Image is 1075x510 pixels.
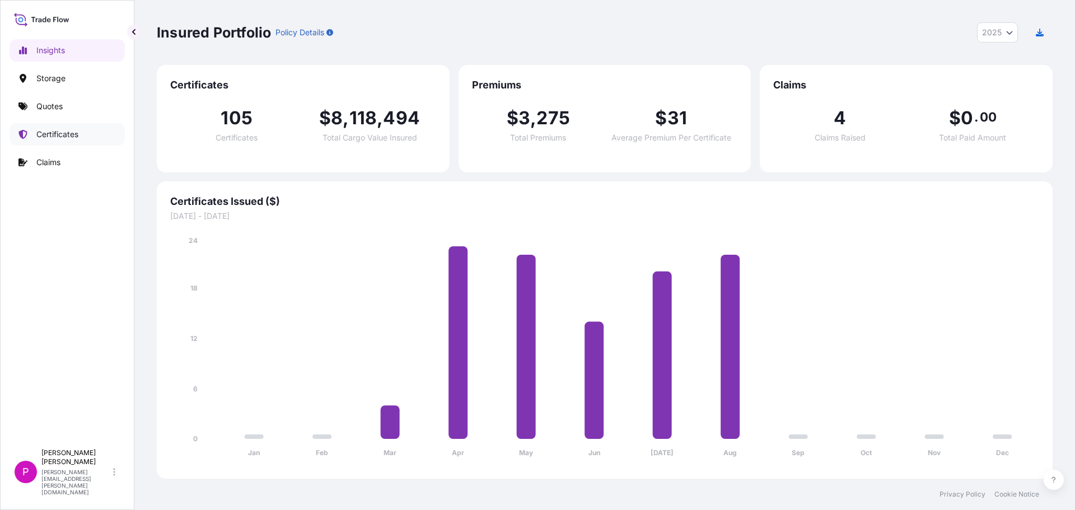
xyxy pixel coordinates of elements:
[940,490,985,499] a: Privacy Policy
[472,78,738,92] span: Premiums
[36,157,60,168] p: Claims
[994,490,1039,499] a: Cookie Notice
[792,448,805,457] tspan: Sep
[190,284,198,292] tspan: 18
[10,151,125,174] a: Claims
[507,109,518,127] span: $
[928,448,941,457] tspan: Nov
[977,22,1018,43] button: Year Selector
[667,109,687,127] span: 31
[939,134,1006,142] span: Total Paid Amount
[10,95,125,118] a: Quotes
[41,469,111,495] p: [PERSON_NAME][EMAIL_ADDRESS][PERSON_NAME][DOMAIN_NAME]
[170,195,1039,208] span: Certificates Issued ($)
[10,67,125,90] a: Storage
[322,134,417,142] span: Total Cargo Value Insured
[189,236,198,245] tspan: 24
[36,129,78,140] p: Certificates
[275,27,324,38] p: Policy Details
[41,448,111,466] p: [PERSON_NAME] [PERSON_NAME]
[216,134,258,142] span: Certificates
[349,109,377,127] span: 118
[530,109,536,127] span: ,
[861,448,872,457] tspan: Oct
[170,78,436,92] span: Certificates
[980,113,997,121] span: 00
[331,109,343,127] span: 8
[22,466,29,478] span: P
[10,123,125,146] a: Certificates
[36,45,65,56] p: Insights
[377,109,383,127] span: ,
[384,448,396,457] tspan: Mar
[170,210,1039,222] span: [DATE] - [DATE]
[343,109,349,127] span: ,
[536,109,570,127] span: 275
[834,109,846,127] span: 4
[655,109,667,127] span: $
[974,113,978,121] span: .
[221,109,253,127] span: 105
[611,134,731,142] span: Average Premium Per Certificate
[996,448,1009,457] tspan: Dec
[193,385,198,393] tspan: 6
[157,24,271,41] p: Insured Portfolio
[510,134,566,142] span: Total Premiums
[961,109,973,127] span: 0
[36,101,63,112] p: Quotes
[248,448,260,457] tspan: Jan
[452,448,464,457] tspan: Apr
[319,109,331,127] span: $
[10,39,125,62] a: Insights
[588,448,600,457] tspan: Jun
[949,109,961,127] span: $
[723,448,737,457] tspan: Aug
[383,109,420,127] span: 494
[518,109,530,127] span: 3
[651,448,674,457] tspan: [DATE]
[815,134,866,142] span: Claims Raised
[773,78,1039,92] span: Claims
[982,27,1002,38] span: 2025
[193,434,198,443] tspan: 0
[190,334,198,343] tspan: 12
[519,448,534,457] tspan: May
[36,73,66,84] p: Storage
[316,448,328,457] tspan: Feb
